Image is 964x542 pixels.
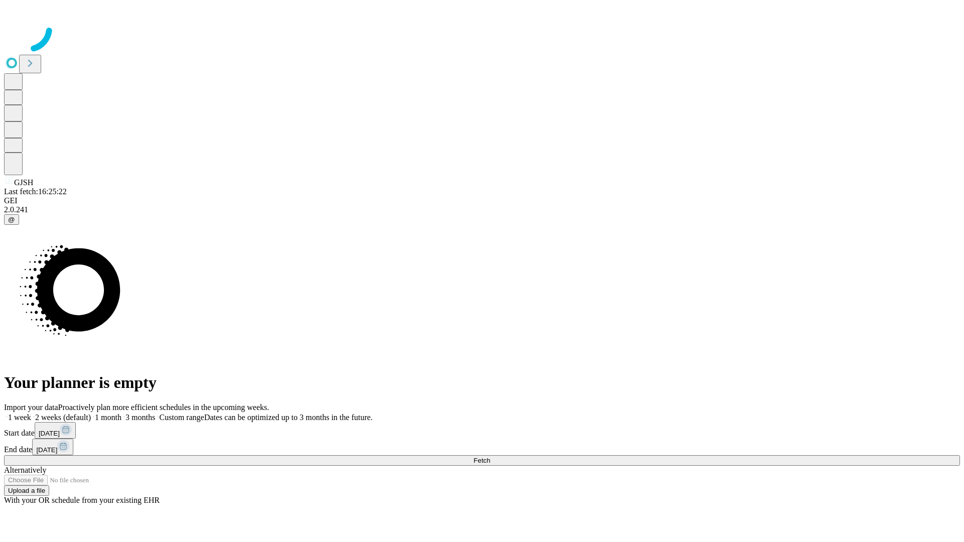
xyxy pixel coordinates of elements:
[39,430,60,437] span: [DATE]
[4,485,49,496] button: Upload a file
[4,187,67,196] span: Last fetch: 16:25:22
[4,205,960,214] div: 2.0.241
[4,455,960,466] button: Fetch
[4,214,19,225] button: @
[204,413,373,422] span: Dates can be optimized up to 3 months in the future.
[58,403,269,412] span: Proactively plan more efficient schedules in the upcoming weeks.
[4,439,960,455] div: End date
[32,439,73,455] button: [DATE]
[4,373,960,392] h1: Your planner is empty
[4,466,46,474] span: Alternatively
[8,216,15,223] span: @
[35,413,91,422] span: 2 weeks (default)
[8,413,31,422] span: 1 week
[35,422,76,439] button: [DATE]
[36,446,57,454] span: [DATE]
[4,403,58,412] span: Import your data
[4,422,960,439] div: Start date
[14,178,33,187] span: GJSH
[95,413,122,422] span: 1 month
[4,196,960,205] div: GEI
[159,413,204,422] span: Custom range
[4,496,160,504] span: With your OR schedule from your existing EHR
[473,457,490,464] span: Fetch
[126,413,155,422] span: 3 months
